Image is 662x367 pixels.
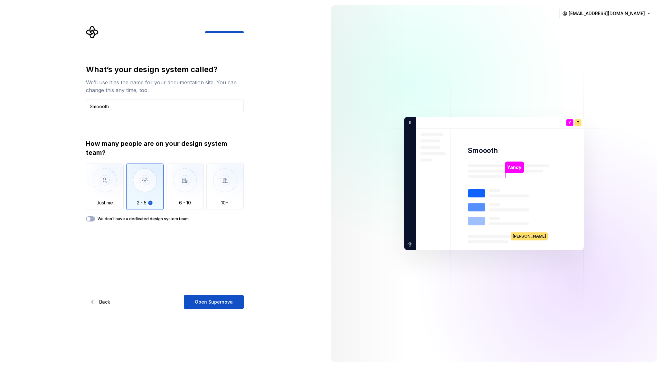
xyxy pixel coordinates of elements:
[86,295,116,309] button: Back
[195,299,233,305] span: Open Supernova
[99,299,110,305] span: Back
[569,121,571,125] p: Y
[507,164,522,171] p: Yandy
[559,8,654,19] button: [EMAIL_ADDRESS][DOMAIN_NAME]
[86,64,244,75] div: What’s your design system called?
[86,26,99,39] svg: Supernova Logo
[184,295,244,309] button: Open Supernova
[406,120,411,126] p: S
[468,146,498,155] p: Smoooth
[86,99,244,113] input: Design system name
[86,139,244,157] div: How many people are on your design system team?
[98,216,189,221] label: We don't have a dedicated design system team
[86,79,244,94] div: We’ll use it as the name for your documentation site. You can change this any time, too.
[511,232,548,240] p: [PERSON_NAME]
[574,119,582,126] div: T
[569,10,645,17] span: [EMAIL_ADDRESS][DOMAIN_NAME]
